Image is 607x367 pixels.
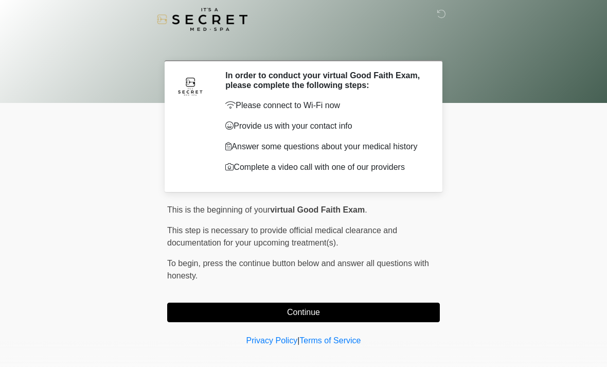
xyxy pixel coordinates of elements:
span: To begin, [167,259,203,268]
p: Provide us with your contact info [225,120,424,132]
p: Answer some questions about your medical history [225,141,424,153]
span: press the continue button below and answer all questions with honesty. [167,259,429,280]
img: It's A Secret Med Spa Logo [157,8,247,31]
a: | [297,336,299,345]
img: Agent Avatar [175,71,206,101]
a: Terms of Service [299,336,361,345]
span: This is the beginning of your [167,205,270,214]
h1: ‎ ‎ [159,37,448,56]
button: Continue [167,303,440,322]
strong: virtual Good Faith Exam [270,205,365,214]
p: Complete a video call with one of our providers [225,161,424,173]
p: Please connect to Wi-Fi now [225,99,424,112]
span: . [365,205,367,214]
a: Privacy Policy [246,336,298,345]
span: This step is necessary to provide official medical clearance and documentation for your upcoming ... [167,226,397,247]
h2: In order to conduct your virtual Good Faith Exam, please complete the following steps: [225,71,424,90]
